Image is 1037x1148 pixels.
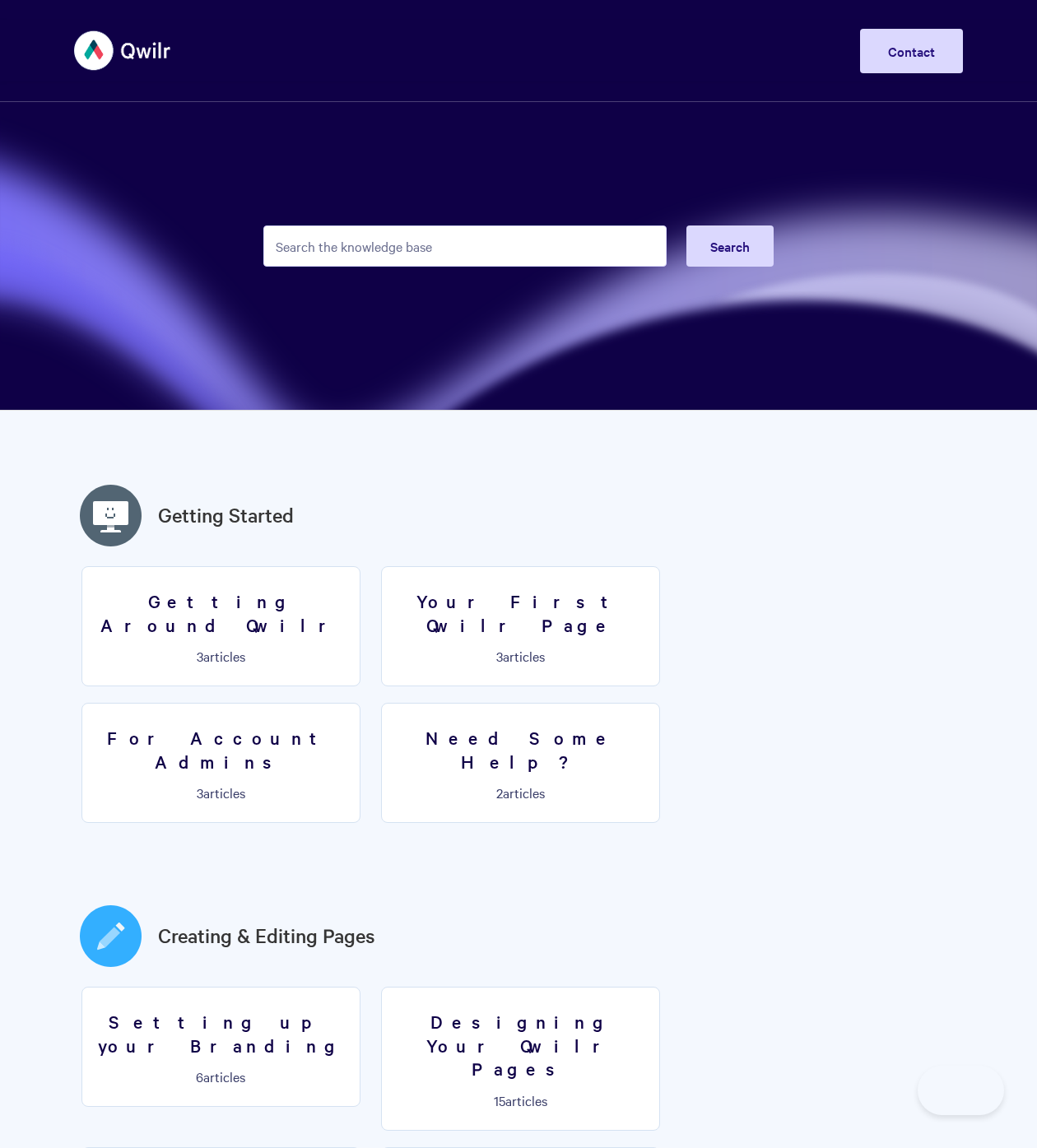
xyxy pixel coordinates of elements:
a: Your First Qwilr Page 3articles [381,566,660,686]
h3: Setting up your Branding [92,1010,350,1057]
p: articles [92,648,350,663]
span: 3 [496,647,503,665]
button: Search [686,225,774,267]
a: Creating & Editing Pages [158,921,375,950]
iframe: Toggle Customer Support [918,1066,1004,1115]
a: Getting Around Qwilr 3articles [81,566,360,686]
p: articles [392,1093,649,1108]
h3: Your First Qwilr Page [392,589,649,636]
span: 3 [197,783,203,802]
a: Getting Started [158,500,294,530]
a: Setting up your Branding 6articles [81,987,360,1107]
input: Search the knowledge base [263,225,667,267]
span: 2 [496,783,503,802]
h3: Designing Your Qwilr Pages [392,1010,649,1081]
span: 15 [494,1091,505,1109]
p: articles [92,1069,350,1084]
p: articles [392,785,649,800]
h3: Getting Around Qwilr [92,589,350,636]
p: articles [92,785,350,800]
a: Contact [860,29,963,73]
span: 6 [196,1067,203,1085]
a: Need Some Help? 2articles [381,703,660,823]
p: articles [392,648,649,663]
h3: Need Some Help? [392,726,649,773]
span: Search [710,237,750,255]
a: Designing Your Qwilr Pages 15articles [381,987,660,1131]
h3: For Account Admins [92,726,350,773]
span: 3 [197,647,203,665]
img: Qwilr Help Center [74,20,172,81]
a: For Account Admins 3articles [81,703,360,823]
